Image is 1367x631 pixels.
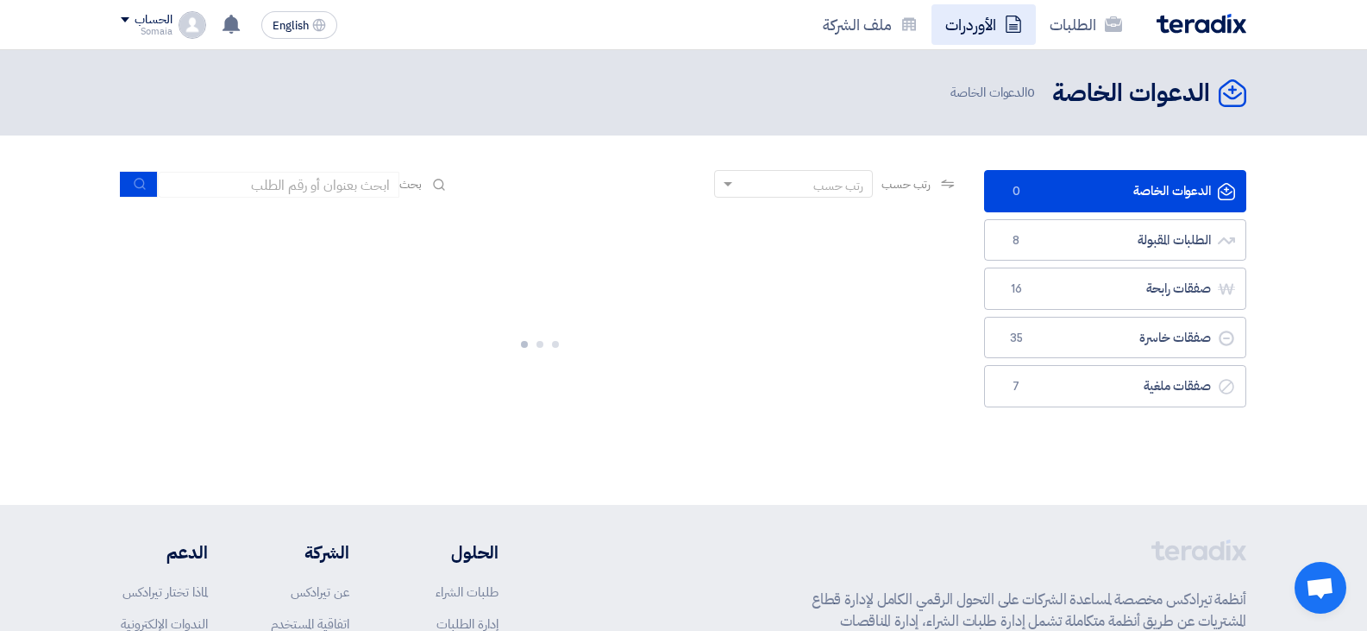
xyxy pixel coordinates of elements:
span: رتب حسب [881,175,931,193]
span: English [273,20,309,32]
div: Somaia [121,27,172,36]
span: 7 [1006,378,1026,395]
a: الطلبات [1036,4,1136,45]
div: رتب حسب [813,177,863,195]
span: 0 [1006,183,1026,200]
li: الحلول [401,540,499,565]
span: 16 [1006,281,1026,298]
span: 35 [1006,330,1026,347]
input: ابحث بعنوان أو رقم الطلب [158,172,399,198]
span: الدعوات الخاصة [950,83,1038,103]
li: الدعم [121,540,208,565]
a: الأوردرات [931,4,1036,45]
a: صفقات ملغية7 [984,365,1246,407]
div: دردشة مفتوحة [1295,562,1346,614]
a: لماذا تختار تيرادكس [122,583,208,602]
a: عن تيرادكس [291,583,349,602]
a: صفقات رابحة16 [984,268,1246,310]
h2: الدعوات الخاصة [1052,77,1210,110]
img: profile_test.png [179,11,206,39]
a: صفقات خاسرة35 [984,317,1246,359]
span: 8 [1006,232,1026,249]
span: بحث [399,175,422,193]
div: الحساب [135,13,172,28]
a: الدعوات الخاصة0 [984,170,1246,212]
a: ملف الشركة [809,4,931,45]
button: English [261,11,337,39]
li: الشركة [260,540,349,565]
a: الطلبات المقبولة8 [984,219,1246,262]
img: Teradix logo [1157,14,1246,34]
a: طلبات الشراء [436,583,499,602]
span: 0 [1027,83,1035,102]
